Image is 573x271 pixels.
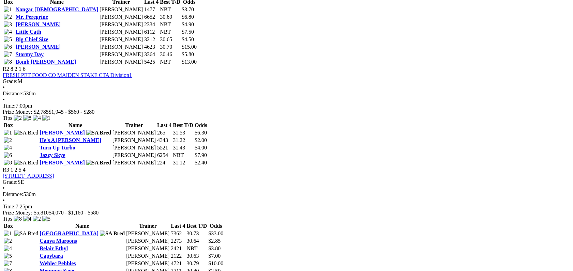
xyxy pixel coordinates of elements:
[182,36,194,42] span: $4.50
[195,145,207,150] span: $4.00
[195,130,207,135] span: $6.30
[99,44,143,50] td: [PERSON_NAME]
[144,29,159,35] td: 6112
[172,144,194,151] td: 31.43
[182,51,194,57] span: $5.80
[186,260,208,267] td: 30.79
[186,223,208,229] th: Best T/D
[49,109,95,115] span: $1,945 - $560 - $280
[208,223,224,229] th: Odds
[3,179,18,185] span: Grade:
[42,115,50,121] img: 1
[11,167,26,173] span: 1 2 5 4
[144,6,159,13] td: 1477
[112,159,156,166] td: [PERSON_NAME]
[160,29,181,35] td: NBT
[186,230,208,237] td: 30.73
[4,6,12,13] img: 1
[195,160,207,165] span: $2.40
[40,137,101,143] a: He's A [PERSON_NAME]
[14,160,39,166] img: SA Bred
[23,216,31,222] img: 4
[157,129,172,136] td: 265
[86,160,111,166] img: SA Bred
[160,59,181,65] td: NBT
[4,223,13,229] span: Box
[157,152,172,159] td: 6254
[170,245,185,252] td: 2421
[3,191,23,197] span: Distance:
[40,152,65,158] a: Jazzy Skye
[3,78,570,84] div: M
[4,29,12,35] img: 4
[16,44,61,50] a: [PERSON_NAME]
[4,36,12,43] img: 5
[99,6,143,13] td: [PERSON_NAME]
[42,216,50,222] img: 5
[40,130,85,135] a: [PERSON_NAME]
[99,14,143,20] td: [PERSON_NAME]
[3,204,16,209] span: Time:
[186,245,208,252] td: NBT
[172,129,194,136] td: 31.53
[182,21,194,27] span: $4.90
[4,238,12,244] img: 2
[40,260,76,266] a: Weblec Pebbles
[40,253,63,259] a: Capybara
[40,230,99,236] a: [GEOGRAPHIC_DATA]
[182,14,194,20] span: $6.80
[4,130,12,136] img: 1
[16,36,48,42] a: Big Chief Size
[182,59,197,65] span: $13.00
[182,6,194,12] span: $3.70
[157,122,172,129] th: Last 4
[157,144,172,151] td: 5521
[144,59,159,65] td: 5425
[3,173,54,179] a: [STREET_ADDRESS]
[144,36,159,43] td: 3212
[3,109,570,115] div: Prize Money: $2,785
[14,216,22,222] img: 8
[40,145,75,150] a: Turn Up Turbo
[194,122,207,129] th: Odds
[3,78,18,84] span: Grade:
[112,122,156,129] th: Trainer
[3,167,9,173] span: R3
[208,238,221,244] span: $2.85
[172,122,194,129] th: Best T/D
[16,21,61,27] a: [PERSON_NAME]
[144,14,159,20] td: 6652
[3,115,12,121] span: Tips
[99,21,143,28] td: [PERSON_NAME]
[172,159,194,166] td: 31.12
[170,223,185,229] th: Last 4
[16,59,76,65] a: Bomb [PERSON_NAME]
[16,6,98,12] a: Nangar [DEMOGRAPHIC_DATA]
[4,44,12,50] img: 6
[100,230,125,237] img: SA Bred
[160,51,181,58] td: 30.46
[86,130,111,136] img: SA Bred
[195,152,207,158] span: $7.90
[3,91,23,96] span: Distance:
[112,129,156,136] td: [PERSON_NAME]
[39,122,111,129] th: Name
[33,216,41,222] img: 2
[4,152,12,158] img: 6
[126,238,170,244] td: [PERSON_NAME]
[16,14,48,20] a: Mr. Peregrine
[3,191,570,197] div: 530m
[160,36,181,43] td: 30.65
[208,230,223,236] span: $33.00
[157,137,172,144] td: 4343
[3,97,5,102] span: •
[126,245,170,252] td: [PERSON_NAME]
[170,230,185,237] td: 7362
[4,145,12,151] img: 4
[3,210,570,216] div: Prize Money: $5,810
[11,66,26,72] span: 8 2 1 6
[126,260,170,267] td: [PERSON_NAME]
[182,44,197,50] span: $15.00
[3,103,16,109] span: Time:
[4,253,12,259] img: 5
